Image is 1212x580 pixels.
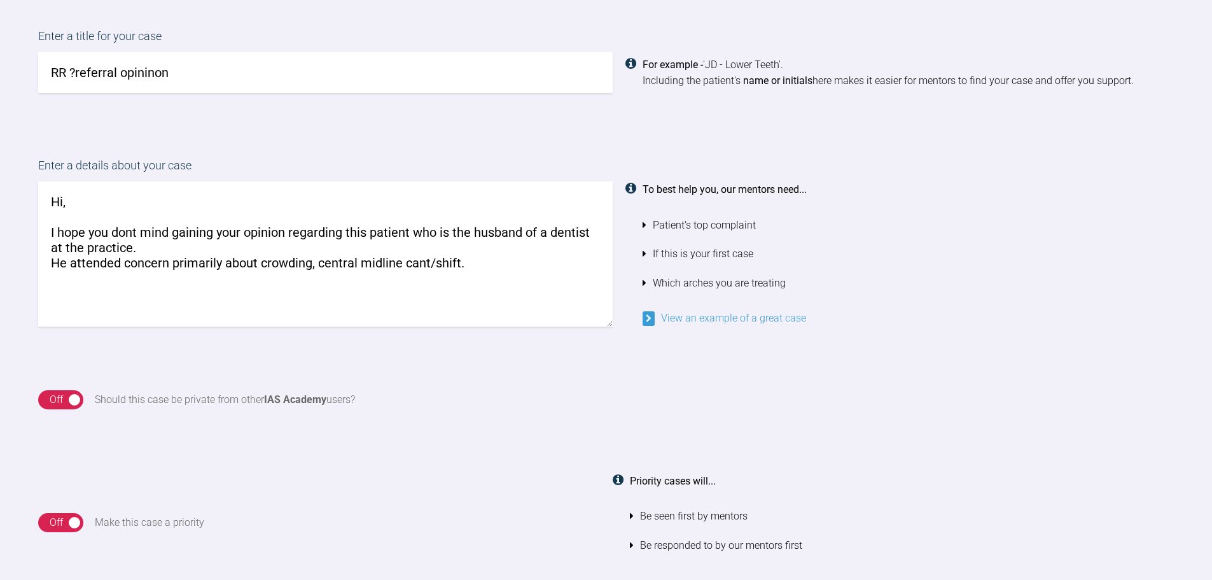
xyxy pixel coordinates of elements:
label: Enter a title for your case [38,27,1174,52]
li: Patient's top complaint [643,211,1174,240]
strong: name or initials [743,74,812,87]
li: Be seen first by mentors [630,502,1174,531]
li: Which arches you are treating [643,269,1174,298]
strong: To best help you, our mentors need... [643,183,807,195]
strong: IAS Academy [264,393,326,406]
input: JD - Lower Teeth [38,52,613,93]
label: Enter a details about your case [38,157,1174,181]
li: If this is your first case [643,239,1174,269]
div: Off [50,514,63,531]
div: Make this case a priority [95,514,204,531]
textarea: Hi, I hope you dont mind gaining your opinion regarding this patient who is the husband of a dent... [38,181,613,327]
div: Should this case be private from other users? [95,392,355,408]
div: Off [50,392,63,408]
div: 'JD - Lower Teeth'. Including the patient's here makes it easier for mentors to find your case an... [643,57,1174,89]
li: Be responded to by our mentors first [630,531,1174,560]
strong: For example - [643,59,703,71]
a: View an example of a great case [643,312,806,324]
strong: Priority cases will... [630,475,716,487]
